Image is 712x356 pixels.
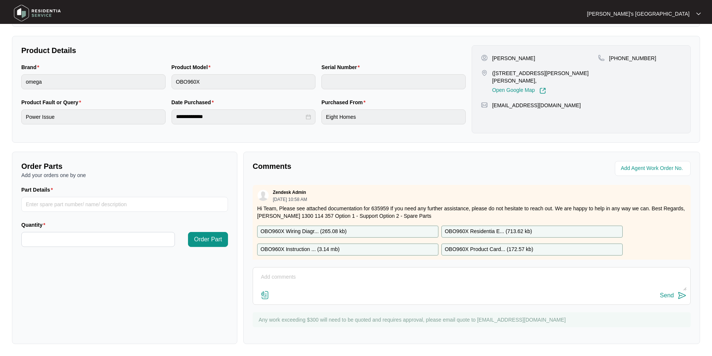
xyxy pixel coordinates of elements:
img: send-icon.svg [678,291,687,300]
p: [DATE] 10:58 AM [273,197,307,202]
p: Zendesk Admin [273,189,306,195]
label: Brand [21,64,42,71]
label: Product Fault or Query [21,99,84,106]
p: Comments [253,161,466,171]
input: Part Details [21,197,228,212]
input: Add Agent Work Order No. [621,164,686,173]
p: Add your orders one by one [21,171,228,179]
p: OBO960X Product Card... ( 172.57 kb ) [445,245,533,254]
img: map-pin [481,102,488,108]
img: map-pin [481,69,488,76]
input: Purchased From [321,109,466,124]
p: [EMAIL_ADDRESS][DOMAIN_NAME] [492,102,581,109]
p: OBO960X Instruction ... ( 3.14 mb ) [261,245,340,254]
img: dropdown arrow [696,12,701,16]
img: user-pin [481,55,488,61]
label: Quantity [21,221,48,229]
input: Date Purchased [176,113,305,121]
input: Serial Number [321,74,466,89]
input: Product Fault or Query [21,109,166,124]
p: Hi Team, Please see attached documentation for 635959 If you need any further assistance, please ... [257,205,686,220]
p: Order Parts [21,161,228,171]
img: map-pin [598,55,605,61]
img: residentia service logo [11,2,64,24]
a: Open Google Map [492,87,546,94]
img: file-attachment-doc.svg [261,291,269,300]
img: user.svg [258,190,269,201]
p: [PERSON_NAME] [492,55,535,62]
input: Quantity [22,232,175,247]
p: ([STREET_ADDRESS][PERSON_NAME][PERSON_NAME], [492,69,598,84]
p: Product Details [21,45,466,56]
label: Part Details [21,186,56,194]
p: Any work exceeding $300 will need to be quoted and requires approval, please email quote to [EMAI... [259,316,687,324]
input: Product Model [172,74,316,89]
p: [PHONE_NUMBER] [609,55,656,62]
label: Product Model [172,64,214,71]
p: [PERSON_NAME]'s [GEOGRAPHIC_DATA] [587,10,690,18]
label: Purchased From [321,99,369,106]
input: Brand [21,74,166,89]
label: Date Purchased [172,99,217,106]
div: Send [660,292,674,299]
p: OBO960X Residentia E... ( 713.62 kb ) [445,227,532,236]
p: OBO960X Wiring Diagr... ( 265.08 kb ) [261,227,346,236]
button: Order Part [188,232,228,247]
span: Order Part [194,235,222,244]
button: Send [660,291,687,301]
label: Serial Number [321,64,363,71]
img: Link-External [539,87,546,94]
